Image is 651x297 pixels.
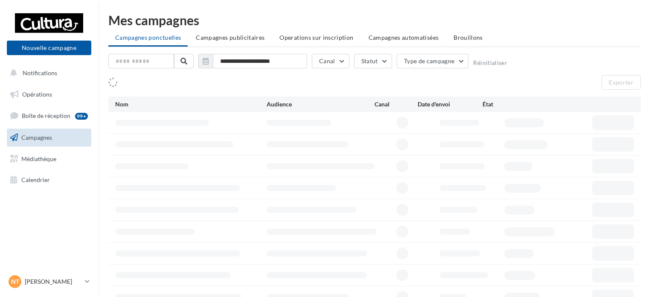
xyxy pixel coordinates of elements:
button: Nouvelle campagne [7,41,91,55]
button: Type de campagne [397,54,469,68]
div: Date d'envoi [418,100,482,109]
span: Notifications [23,69,57,76]
a: Opérations [5,85,93,103]
button: Réinitialiser [473,59,507,66]
a: Boîte de réception99+ [5,106,93,125]
div: Audience [267,100,375,109]
span: Médiathèque [21,155,56,162]
span: Campagnes [21,134,52,141]
a: Calendrier [5,171,93,189]
span: Campagnes publicitaires [196,34,264,41]
div: Mes campagnes [108,14,641,26]
div: Nom [115,100,267,109]
a: Campagnes [5,129,93,147]
div: 99+ [75,113,88,120]
div: Canal [375,100,418,109]
span: Campagnes automatisées [369,34,439,41]
a: Médiathèque [5,150,93,168]
button: Exporter [602,75,641,90]
span: Operations sur inscription [279,34,353,41]
span: Boîte de réception [22,112,70,119]
button: Statut [354,54,392,68]
p: [PERSON_NAME] [25,277,81,286]
button: Canal [312,54,349,68]
button: Notifications [5,64,90,82]
span: Calendrier [21,176,50,183]
div: État [482,100,547,109]
a: NT [PERSON_NAME] [7,273,91,290]
span: Opérations [22,91,52,98]
span: NT [11,277,19,286]
span: Brouillons [453,34,483,41]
